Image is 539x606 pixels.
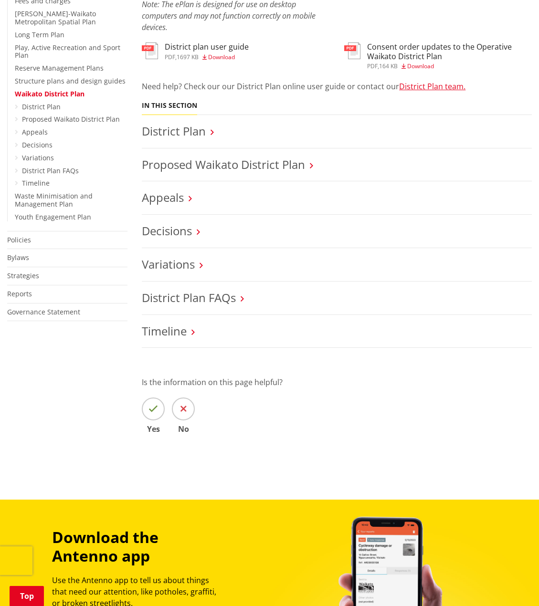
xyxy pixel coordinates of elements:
a: Strategies [7,271,39,280]
a: Play, Active Recreation and Sport Plan [15,43,120,60]
a: Variations [142,256,195,272]
a: Timeline [22,178,50,188]
p: Need help? Check our our District Plan online user guide or contact our [142,81,532,92]
a: Appeals [22,127,48,136]
a: District Plan [22,102,61,111]
h3: Consent order updates to the Operative Waikato District Plan [367,42,532,61]
a: Reports [7,289,32,298]
a: Policies [7,235,31,244]
a: Youth Engagement Plan [15,212,91,221]
span: 1697 KB [177,53,199,61]
img: document-pdf.svg [142,42,158,59]
a: District plan user guide pdf,1697 KB Download [142,42,249,60]
h3: District plan user guide [165,42,249,52]
a: Long Term Plan [15,30,64,39]
a: Decisions [22,140,53,149]
a: Proposed Waikato District Plan [22,115,120,124]
p: Is the information on this page helpful? [142,376,532,388]
span: Download [407,62,434,70]
a: District Plan FAQs [22,166,79,175]
a: Waste Minimisation and Management Plan [15,191,93,209]
a: Consent order updates to the Operative Waikato District Plan pdf,164 KB Download [344,42,532,69]
a: Timeline [142,323,187,339]
a: Appeals [142,189,184,205]
a: Proposed Waikato District Plan [142,157,305,172]
div: , [367,63,532,69]
a: District Plan [142,123,206,139]
span: pdf [165,53,175,61]
a: Waikato District Plan [15,89,85,98]
a: Bylaws [7,253,29,262]
h5: In this section [142,102,197,110]
span: pdf [367,62,378,70]
a: District Plan FAQs [142,290,236,305]
a: Decisions [142,223,192,239]
a: Governance Statement [7,307,80,316]
h3: Download the Antenno app [52,528,217,565]
span: Yes [142,425,165,433]
a: Structure plans and design guides [15,76,126,85]
a: Top [10,586,44,606]
a: [PERSON_NAME]-Waikato Metropolitan Spatial Plan [15,9,96,26]
span: Download [208,53,235,61]
span: 164 KB [379,62,398,70]
iframe: Messenger Launcher [495,566,529,600]
a: District Plan team. [399,81,465,92]
a: Reserve Management Plans [15,63,104,73]
span: No [172,425,195,433]
div: , [165,54,249,60]
img: document-pdf.svg [344,42,360,59]
a: Variations [22,153,54,162]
